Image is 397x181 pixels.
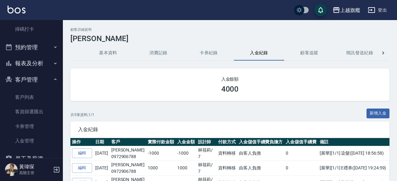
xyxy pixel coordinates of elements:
th: 客戶 [110,138,146,146]
td: 1000 [146,161,176,175]
th: 入金儲值手續費負擔方 [237,138,284,146]
th: 入金金額 [176,138,196,146]
p: 共 5 筆資料, 1 / 1 [70,112,94,118]
button: 顧客追蹤 [284,45,334,61]
p: 高階主管 [19,170,51,176]
button: 上越旗艦 [330,4,363,17]
a: 客資篩選匯出 [3,104,60,119]
th: 實際付款金額 [146,138,176,146]
button: 入金紀錄 [234,45,284,61]
img: Logo [8,6,25,13]
div: 上越旗艦 [340,6,360,14]
img: Person [5,163,18,176]
p: 0972906788 [111,168,145,175]
td: 林筱莉 / 7 [196,146,217,161]
td: 資料轉移 [217,161,237,175]
span: 入金紀錄 [78,126,382,133]
button: save [314,4,327,16]
button: 員工及薪資 [3,151,60,167]
button: 客戶管理 [3,72,60,88]
td: [DATE] [94,161,110,175]
button: 簡訊發送紀錄 [334,45,385,61]
td: 0 [284,161,318,175]
button: 基本資料 [83,45,133,61]
a: 編輯 [72,163,92,173]
th: 付款方式 [217,138,237,146]
td: -1000 [146,146,176,161]
th: 設計師 [196,138,217,146]
a: 入金管理 [3,134,60,148]
td: 資料轉移 [217,146,237,161]
h5: 黃瑋琛 [19,164,51,170]
h3: 4000 [221,85,239,93]
th: 備註 [318,138,389,146]
th: 入金儲值手續費 [284,138,318,146]
h2: 顧客詳細資料 [70,28,389,32]
a: 卡券管理 [3,119,60,134]
h3: [PERSON_NAME] [70,34,389,43]
a: 掃碼打卡 [3,22,60,36]
td: 由客人負擔 [237,161,284,175]
h2: 入金餘額 [78,76,382,82]
a: 編輯 [72,148,92,158]
button: 預約管理 [3,39,60,56]
td: [展華][1/1] 染髮([DATE] 18:56:58) [318,146,389,161]
td: [DATE] [94,146,110,161]
td: 林筱莉 / 7 [196,161,217,175]
td: [PERSON_NAME] [110,161,146,175]
td: 1000 [176,161,196,175]
button: 消費記錄 [133,45,184,61]
td: 由客人負擔 [237,146,284,161]
td: [展華][1/1] E禮券([DATE] 19:24:59) [318,161,389,175]
th: 日期 [94,138,110,146]
p: 0972906788 [111,153,145,160]
button: 新增入金 [367,109,390,118]
th: 操作 [70,138,94,146]
td: [PERSON_NAME] [110,146,146,161]
button: 卡券紀錄 [184,45,234,61]
a: 客戶列表 [3,90,60,104]
td: -1000 [176,146,196,161]
button: 登出 [365,4,389,16]
td: 0 [284,146,318,161]
button: 報表及分析 [3,55,60,72]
